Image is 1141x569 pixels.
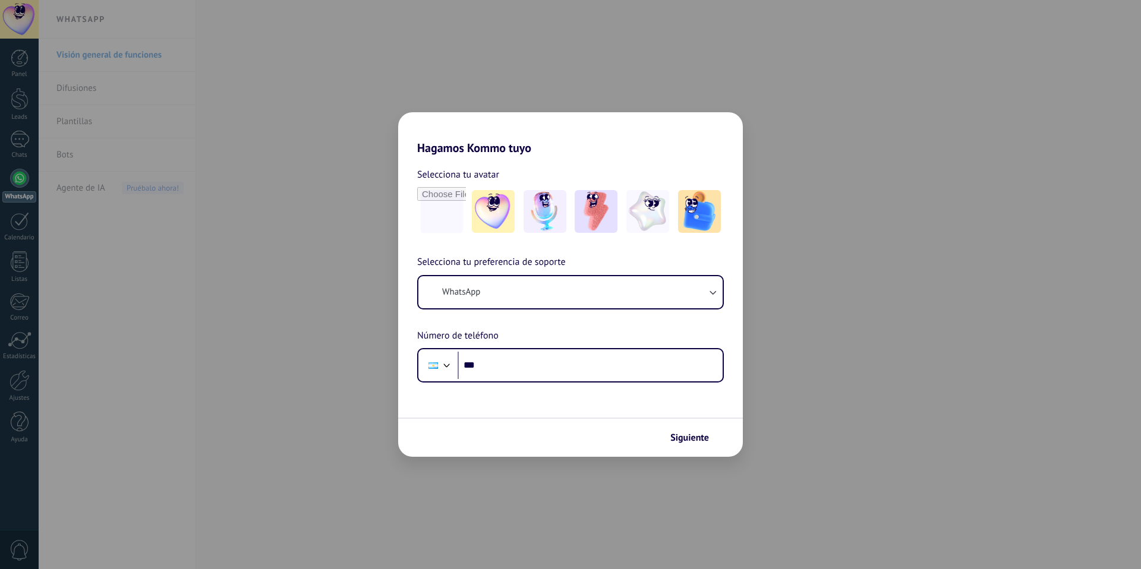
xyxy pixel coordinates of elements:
h2: Hagamos Kommo tuyo [398,112,743,155]
img: -2.jpeg [524,190,566,233]
img: -5.jpeg [678,190,721,233]
button: WhatsApp [418,276,723,308]
div: Argentina: + 54 [422,353,445,378]
img: -1.jpeg [472,190,515,233]
span: Selecciona tu preferencia de soporte [417,255,566,270]
span: Número de teléfono [417,328,499,344]
span: Selecciona tu avatar [417,167,499,182]
span: WhatsApp [442,286,480,298]
span: Siguiente [670,434,709,442]
img: -4.jpeg [626,190,669,233]
button: Siguiente [665,428,725,448]
img: -3.jpeg [575,190,617,233]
